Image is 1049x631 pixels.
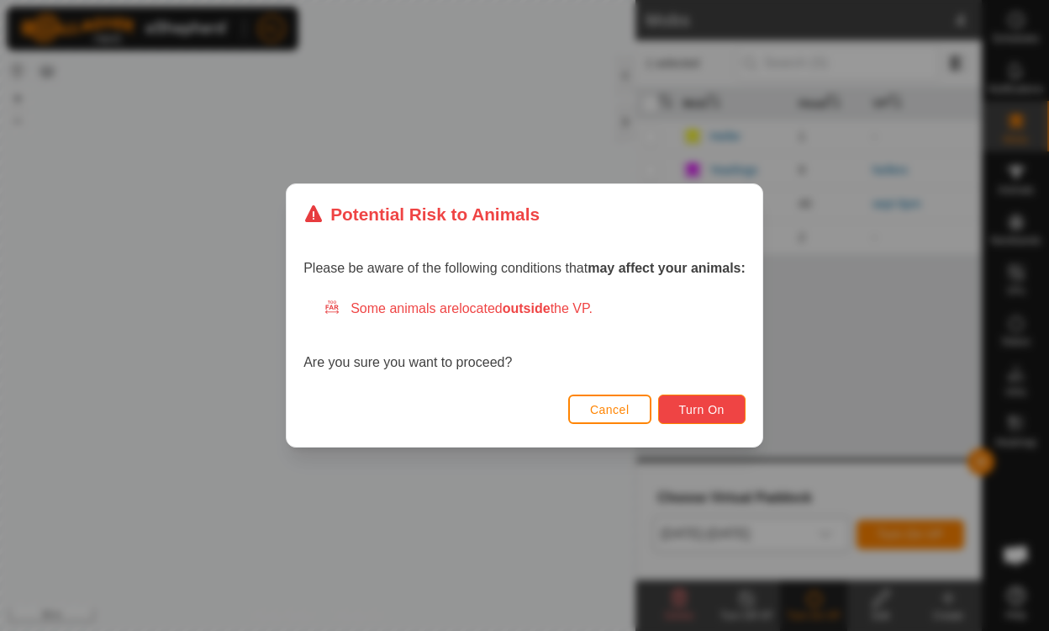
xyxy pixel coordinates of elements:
span: Cancel [590,403,630,416]
button: Cancel [568,395,651,424]
div: Some animals are [324,299,746,319]
div: Potential Risk to Animals [303,201,540,227]
span: Please be aware of the following conditions that [303,261,746,275]
strong: outside [503,301,551,315]
strong: may affect your animals: [588,261,746,275]
button: Turn On [658,395,746,424]
span: located the VP. [459,301,593,315]
span: Turn On [679,403,725,416]
div: Are you sure you want to proceed? [303,299,746,373]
